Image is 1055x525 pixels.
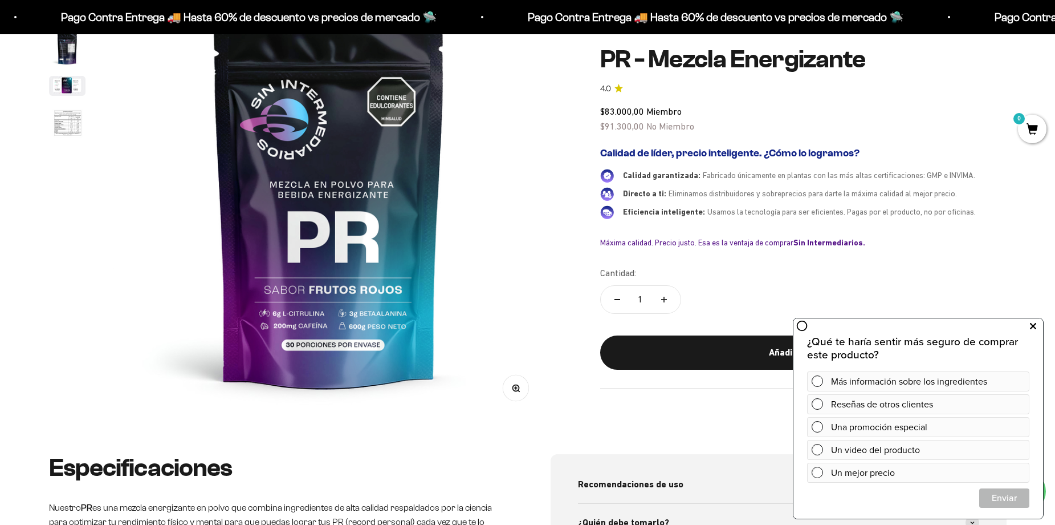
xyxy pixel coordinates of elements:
[623,171,700,180] span: Calidad garantizada:
[49,76,85,96] img: PR - Mezcla Energizante
[600,205,614,219] img: Eficiencia inteligente
[646,120,694,131] span: No Miembro
[600,147,1007,160] h2: Calidad de líder, precio inteligente. ¿Cómo lo logramos?
[49,76,85,99] button: Ir al artículo 3
[600,82,1007,95] a: 4.04.0 de 5.0 estrellas
[600,46,1007,73] h1: PR - Mezcla Energizante
[578,466,979,503] summary: Recomendaciones de uso
[600,82,611,95] span: 4.0
[669,189,957,198] span: Eliminamos distribuidores y sobreprecios para darte la máxima calidad al mejor precio.
[623,207,705,216] span: Eficiencia inteligente:
[601,285,634,313] button: Reducir cantidad
[600,237,1007,248] div: Máxima calidad. Precio justo. Esa es la ventaja de comprar
[49,105,85,146] button: Ir al artículo 4
[600,106,644,116] span: $83.000,00
[49,30,85,70] button: Ir al artículo 2
[703,171,975,180] span: Fabricado únicamente en plantas con las más altas certificaciones: GMP e INVIMA.
[623,189,666,198] span: Directo a ti:
[707,207,976,216] span: Usamos la tecnología para ser eficientes. Pagas por el producto, no por oficinas.
[646,106,682,116] span: Miembro
[578,477,683,492] span: Recomendaciones de uso
[49,30,85,67] img: PR - Mezcla Energizante
[793,317,1043,519] iframe: zigpoll-iframe
[54,8,429,26] p: Pago Contra Entrega 🚚 Hasta 60% de descuento vs precios de mercado 🛸
[600,336,1007,370] button: Añadir al carrito
[600,120,644,131] span: $91.300,00
[1018,124,1046,136] a: 0
[49,454,505,482] h2: Especificaciones
[600,169,614,183] img: Calidad garantizada
[600,266,636,281] label: Cantidad:
[81,503,92,512] strong: PR
[49,105,85,143] img: PR - Mezcla Energizante
[623,345,984,360] div: Añadir al carrito
[1012,112,1026,126] mark: 0
[600,187,614,201] img: Directo a ti
[793,238,865,247] b: Sin Intermediarios.
[520,8,896,26] p: Pago Contra Entrega 🚚 Hasta 60% de descuento vs precios de mercado 🛸
[647,285,681,313] button: Aumentar cantidad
